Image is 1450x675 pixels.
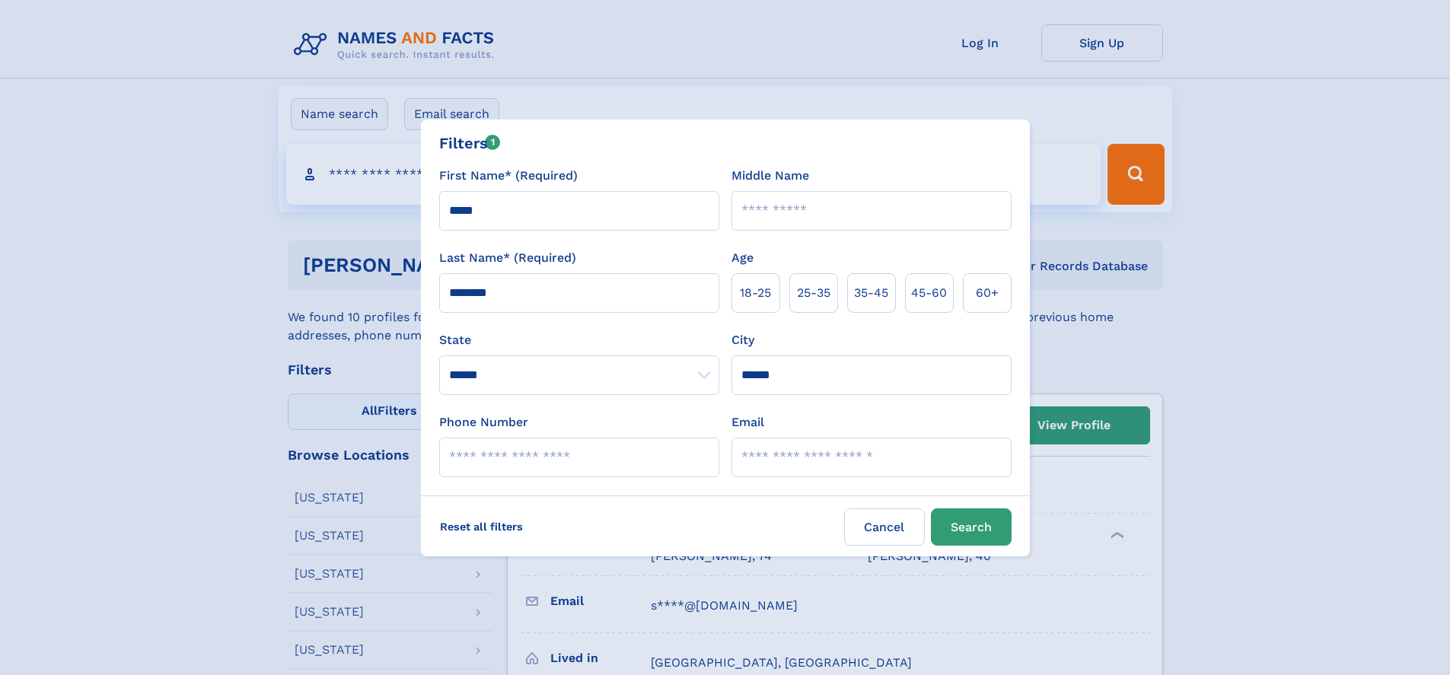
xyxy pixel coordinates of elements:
[439,132,501,154] div: Filters
[731,331,754,349] label: City
[439,167,578,185] label: First Name* (Required)
[911,284,947,302] span: 45‑60
[931,508,1012,546] button: Search
[844,508,925,546] label: Cancel
[740,284,771,302] span: 18‑25
[439,413,528,431] label: Phone Number
[731,413,764,431] label: Email
[439,331,719,349] label: State
[976,284,999,302] span: 60+
[439,249,576,267] label: Last Name* (Required)
[854,284,888,302] span: 35‑45
[430,508,533,545] label: Reset all filters
[731,249,754,267] label: Age
[731,167,809,185] label: Middle Name
[797,284,830,302] span: 25‑35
